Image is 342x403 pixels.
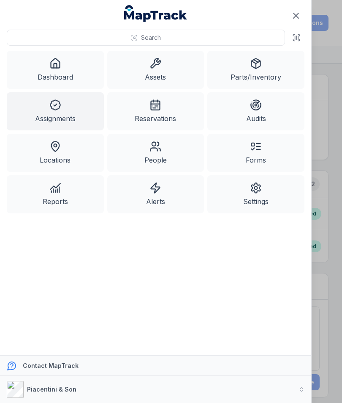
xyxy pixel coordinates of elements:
span: Search [141,33,161,42]
strong: Piacentini & Son [27,386,76,393]
button: Search [7,30,285,46]
a: Forms [207,134,304,172]
a: People [107,134,204,172]
a: MapTrack [124,5,187,22]
strong: Contact MapTrack [23,362,79,369]
a: Reservations [107,92,204,130]
a: Dashboard [7,51,104,89]
a: Locations [7,134,104,172]
a: Alerts [107,175,204,213]
a: Assets [107,51,204,89]
a: Parts/Inventory [207,51,304,89]
a: Reports [7,175,104,213]
a: Audits [207,92,304,130]
a: Assignments [7,92,104,130]
a: Settings [207,175,304,213]
button: Close navigation [287,7,305,25]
